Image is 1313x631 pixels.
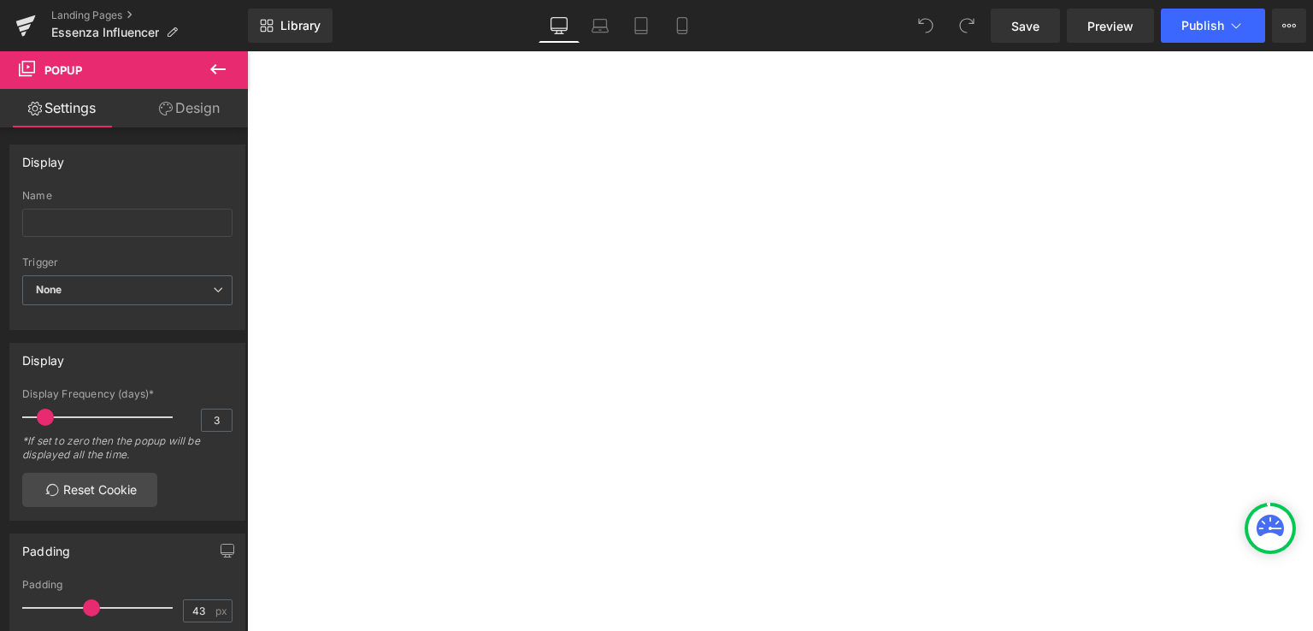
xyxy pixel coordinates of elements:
[22,434,233,473] div: *If set to zero then the popup will be displayed all the time.​
[22,257,233,268] div: Trigger
[22,473,157,507] a: Reset Cookie
[36,283,62,296] b: None
[22,579,233,591] div: Padding
[51,9,248,22] a: Landing Pages
[539,9,580,43] a: Desktop
[51,26,159,39] span: Essenza Influencer
[950,9,984,43] button: Redo
[22,190,233,202] div: Name
[662,9,703,43] a: Mobile
[22,344,64,368] div: Display
[22,534,70,558] div: Padding
[1272,9,1306,43] button: More
[248,9,333,43] a: New Library
[1067,9,1154,43] a: Preview
[580,9,621,43] a: Laptop
[215,605,230,616] span: px
[22,145,64,169] div: Display
[909,9,943,43] button: Undo
[621,9,662,43] a: Tablet
[1011,17,1039,35] span: Save
[280,18,321,33] span: Library
[44,63,82,77] span: Popup
[127,89,251,127] a: Design
[1087,17,1133,35] span: Preview
[1161,9,1265,43] button: Publish
[1181,19,1224,32] span: Publish
[22,388,233,400] div: Display Frequency (days)*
